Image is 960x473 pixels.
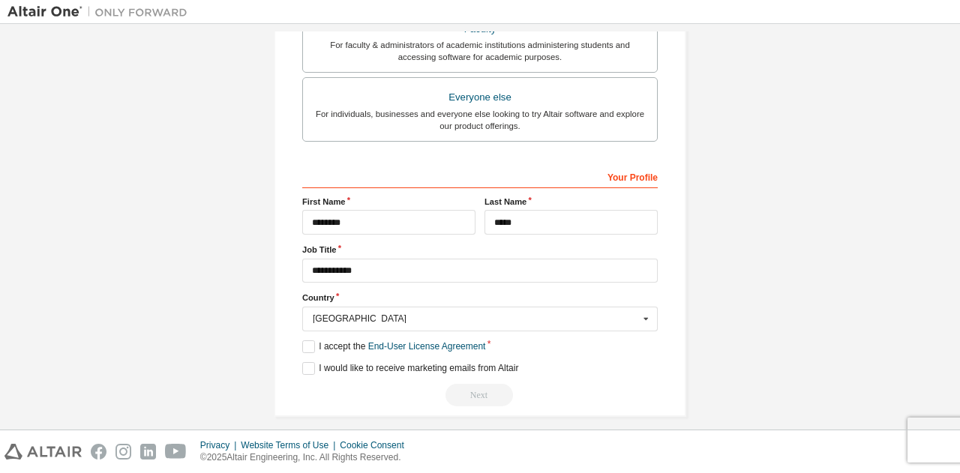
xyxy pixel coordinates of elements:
[312,39,648,63] div: For faculty & administrators of academic institutions administering students and accessing softwa...
[165,444,187,460] img: youtube.svg
[302,196,475,208] label: First Name
[484,196,658,208] label: Last Name
[302,244,658,256] label: Job Title
[4,444,82,460] img: altair_logo.svg
[200,451,413,464] p: © 2025 Altair Engineering, Inc. All Rights Reserved.
[241,439,340,451] div: Website Terms of Use
[340,439,412,451] div: Cookie Consent
[140,444,156,460] img: linkedin.svg
[302,384,658,406] div: Read and acccept EULA to continue
[302,164,658,188] div: Your Profile
[313,314,639,323] div: [GEOGRAPHIC_DATA]
[200,439,241,451] div: Privacy
[302,292,658,304] label: Country
[368,341,486,352] a: End-User License Agreement
[7,4,195,19] img: Altair One
[312,108,648,132] div: For individuals, businesses and everyone else looking to try Altair software and explore our prod...
[312,87,648,108] div: Everyone else
[302,362,518,375] label: I would like to receive marketing emails from Altair
[302,340,485,353] label: I accept the
[91,444,106,460] img: facebook.svg
[115,444,131,460] img: instagram.svg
